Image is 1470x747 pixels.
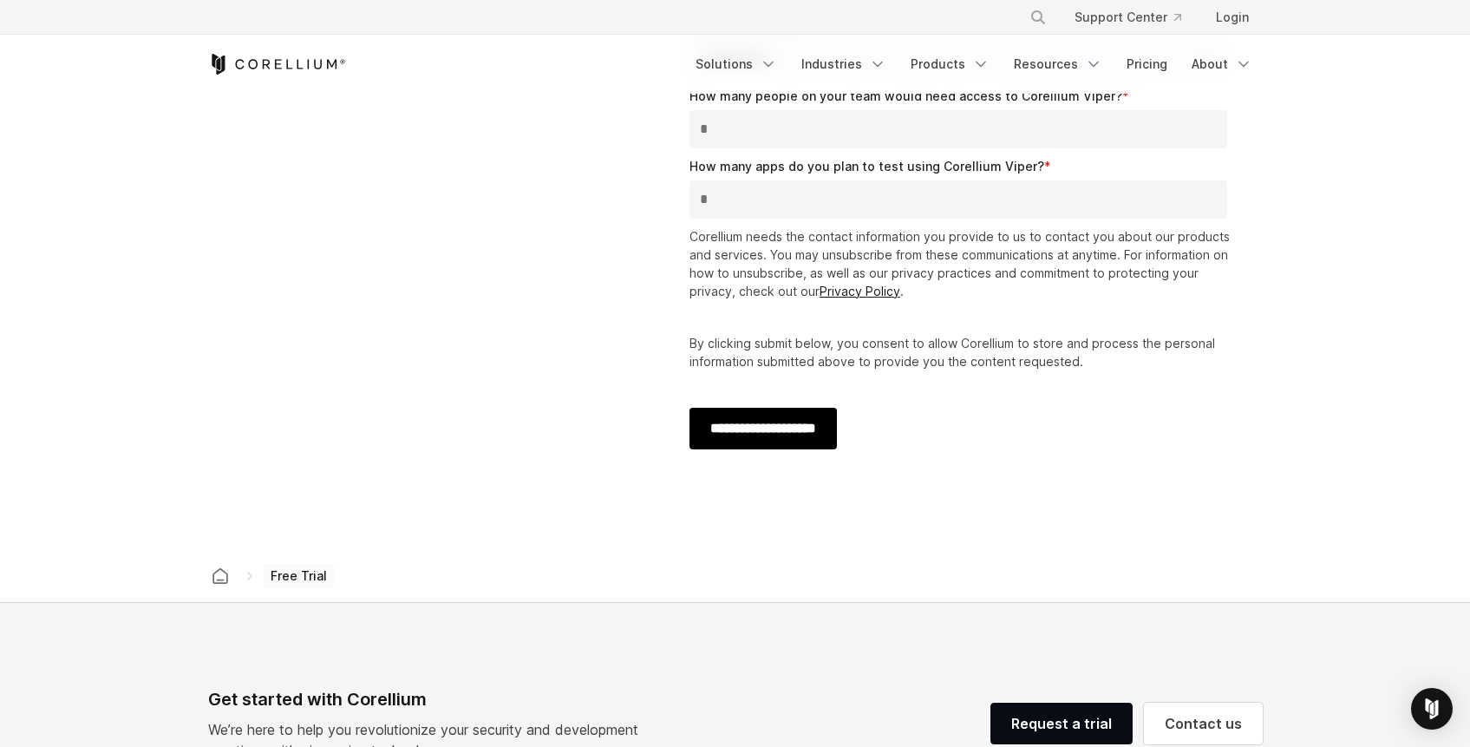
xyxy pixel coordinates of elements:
[990,703,1133,744] a: Request a trial
[1202,2,1263,33] a: Login
[689,88,1122,103] span: How many people on your team would need access to Corellium Viper?
[791,49,897,80] a: Industries
[900,49,1000,80] a: Products
[689,159,1044,174] span: How many apps do you plan to test using Corellium Viper?
[689,227,1235,300] p: Corellium needs the contact information you provide to us to contact you about our products and s...
[1116,49,1178,80] a: Pricing
[820,284,900,298] a: Privacy Policy
[208,686,652,712] div: Get started with Corellium
[1411,688,1453,730] div: Open Intercom Messenger
[208,54,346,75] a: Corellium Home
[1003,49,1113,80] a: Resources
[1022,2,1054,33] button: Search
[264,564,334,588] span: Free Trial
[205,564,236,588] a: Corellium home
[1144,703,1263,744] a: Contact us
[685,49,787,80] a: Solutions
[685,49,1263,80] div: Navigation Menu
[1009,2,1263,33] div: Navigation Menu
[689,334,1235,370] p: By clicking submit below, you consent to allow Corellium to store and process the personal inform...
[1061,2,1195,33] a: Support Center
[1181,49,1263,80] a: About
